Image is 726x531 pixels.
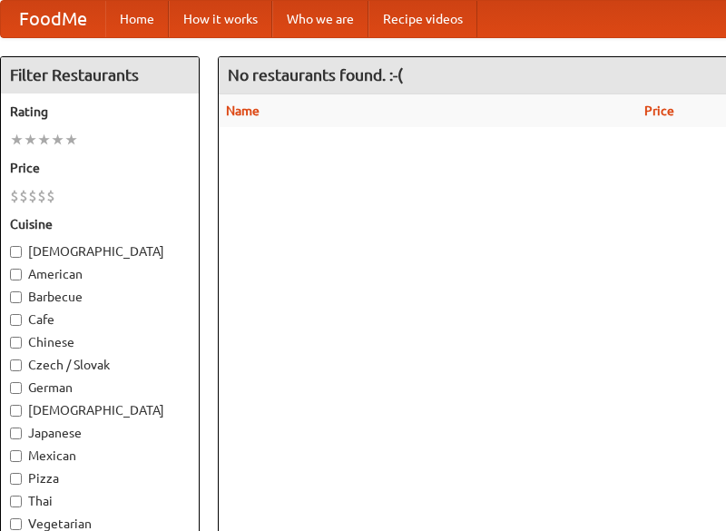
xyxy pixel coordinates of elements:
label: [DEMOGRAPHIC_DATA] [10,401,190,419]
ng-pluralize: No restaurants found. :-( [228,66,403,84]
h5: Price [10,159,190,177]
li: $ [37,186,46,206]
li: $ [28,186,37,206]
h4: Filter Restaurants [1,57,199,93]
a: How it works [169,1,272,37]
label: Mexican [10,447,190,465]
input: Pizza [10,473,22,485]
h5: Rating [10,103,190,121]
li: ★ [64,130,78,150]
input: Czech / Slovak [10,359,22,371]
label: American [10,265,190,283]
label: Japanese [10,424,190,442]
label: Cafe [10,310,190,329]
a: Recipe videos [368,1,477,37]
input: Chinese [10,337,22,349]
label: Barbecue [10,288,190,306]
a: Name [226,103,260,118]
input: [DEMOGRAPHIC_DATA] [10,246,22,258]
a: Price [644,103,674,118]
li: ★ [10,130,24,150]
input: American [10,269,22,280]
label: Czech / Slovak [10,356,190,374]
li: ★ [37,130,51,150]
input: Mexican [10,450,22,462]
label: [DEMOGRAPHIC_DATA] [10,242,190,261]
label: Pizza [10,469,190,487]
input: [DEMOGRAPHIC_DATA] [10,405,22,417]
input: Barbecue [10,291,22,303]
label: German [10,379,190,397]
a: FoodMe [1,1,105,37]
h5: Cuisine [10,215,190,233]
input: German [10,382,22,394]
a: Who we are [272,1,368,37]
li: $ [46,186,55,206]
a: Home [105,1,169,37]
input: Japanese [10,428,22,439]
li: ★ [51,130,64,150]
li: $ [19,186,28,206]
input: Thai [10,496,22,507]
label: Thai [10,492,190,510]
li: ★ [24,130,37,150]
input: Vegetarian [10,518,22,530]
input: Cafe [10,314,22,326]
label: Chinese [10,333,190,351]
li: $ [10,186,19,206]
